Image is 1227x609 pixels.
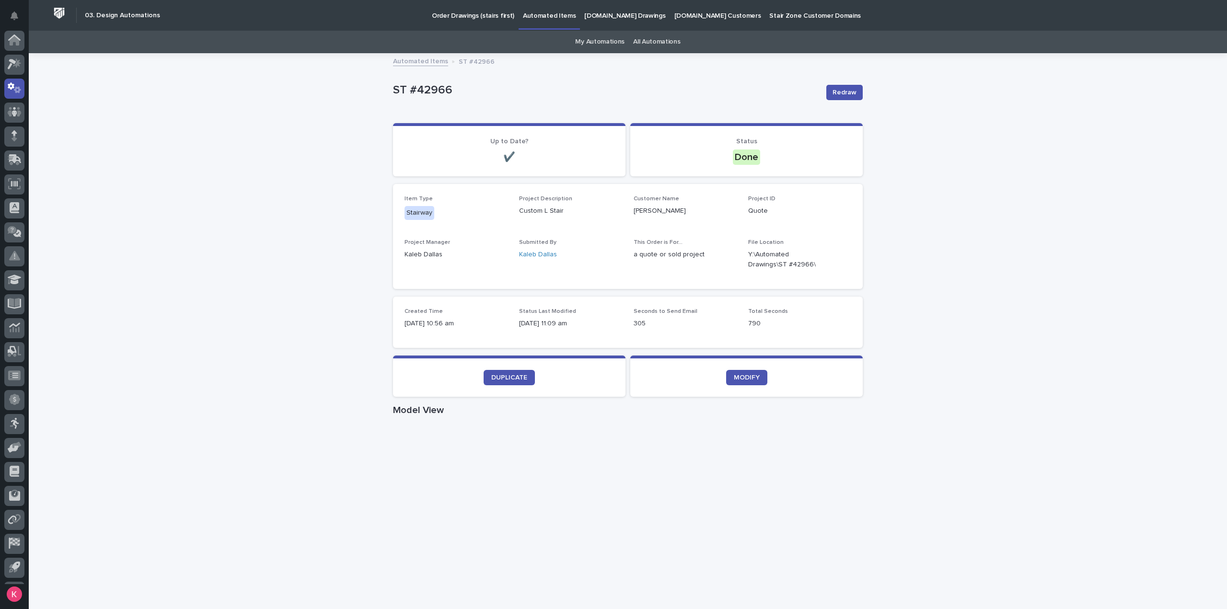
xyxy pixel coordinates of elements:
[748,240,784,245] span: File Location
[519,240,556,245] span: Submitted By
[12,11,24,27] div: Notifications
[405,309,443,314] span: Created Time
[393,404,863,416] h1: Model View
[393,55,448,66] a: Automated Items
[826,85,863,100] button: Redraw
[733,149,760,165] div: Done
[519,250,557,260] a: Kaleb Dallas
[519,196,572,202] span: Project Description
[405,250,508,260] p: Kaleb Dallas
[405,196,433,202] span: Item Type
[405,151,614,163] p: ✔️
[405,240,450,245] span: Project Manager
[459,56,495,66] p: ST #42966
[634,206,737,216] p: [PERSON_NAME]
[833,88,857,97] span: Redraw
[85,11,160,20] h2: 03. Design Automations
[634,250,737,260] p: a quote or sold project
[575,31,625,53] a: My Automations
[634,319,737,329] p: 305
[405,319,508,329] p: [DATE] 10:56 am
[734,374,760,381] span: MODIFY
[50,4,68,22] img: Workspace Logo
[4,6,24,26] button: Notifications
[634,196,679,202] span: Customer Name
[748,309,788,314] span: Total Seconds
[748,319,851,329] p: 790
[634,240,683,245] span: This Order is For...
[736,138,757,145] span: Status
[490,138,529,145] span: Up to Date?
[633,31,680,53] a: All Automations
[634,309,697,314] span: Seconds to Send Email
[393,83,819,97] p: ST #42966
[748,250,828,270] : Y:\Automated Drawings\ST #42966\
[484,370,535,385] a: DUPLICATE
[748,196,776,202] span: Project ID
[491,374,527,381] span: DUPLICATE
[519,319,622,329] p: [DATE] 11:09 am
[748,206,851,216] p: Quote
[4,584,24,604] button: users-avatar
[519,309,576,314] span: Status Last Modified
[726,370,767,385] a: MODIFY
[519,206,622,216] p: Custom L Stair
[405,206,434,220] div: Stairway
